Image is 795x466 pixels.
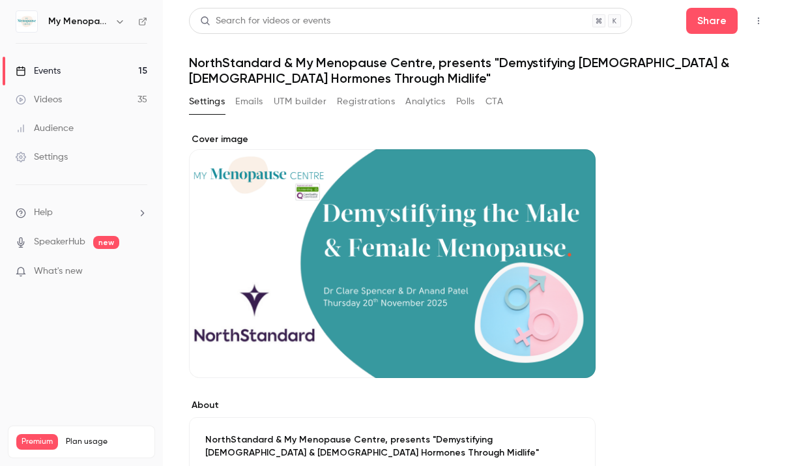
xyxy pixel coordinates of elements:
[337,91,395,112] button: Registrations
[16,206,147,220] li: help-dropdown-opener
[16,122,74,135] div: Audience
[485,91,503,112] button: CTA
[48,15,109,28] h6: My Menopause Centre
[34,206,53,220] span: Help
[16,434,58,450] span: Premium
[686,8,738,34] button: Share
[189,133,596,146] label: Cover image
[16,151,68,164] div: Settings
[456,91,475,112] button: Polls
[205,433,579,459] p: NorthStandard & My Menopause Centre, presents "Demystifying [DEMOGRAPHIC_DATA] & [DEMOGRAPHIC_DAT...
[34,235,85,249] a: SpeakerHub
[189,55,769,86] h1: NorthStandard & My Menopause Centre, presents "Demystifying [DEMOGRAPHIC_DATA] & [DEMOGRAPHIC_DAT...
[132,266,147,278] iframe: Noticeable Trigger
[16,11,37,32] img: My Menopause Centre
[66,437,147,447] span: Plan usage
[93,236,119,249] span: new
[16,65,61,78] div: Events
[16,93,62,106] div: Videos
[274,91,326,112] button: UTM builder
[235,91,263,112] button: Emails
[200,14,330,28] div: Search for videos or events
[189,133,596,378] section: Cover image
[189,399,596,412] label: About
[189,91,225,112] button: Settings
[405,91,446,112] button: Analytics
[34,265,83,278] span: What's new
